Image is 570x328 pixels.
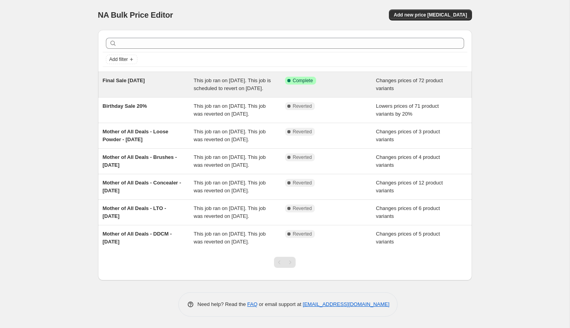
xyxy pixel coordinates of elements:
[376,129,440,142] span: Changes prices of 3 product variants
[274,257,296,268] nav: Pagination
[389,9,472,20] button: Add new price [MEDICAL_DATA]
[194,154,266,168] span: This job ran on [DATE]. This job was reverted on [DATE].
[293,154,312,160] span: Reverted
[376,77,443,91] span: Changes prices of 72 product variants
[198,301,248,307] span: Need help? Read the
[293,231,312,237] span: Reverted
[98,11,173,19] span: NA Bulk Price Editor
[103,103,147,109] span: Birthday Sale 20%
[103,205,167,219] span: Mother of All Deals - LTO - [DATE]
[293,205,312,212] span: Reverted
[103,77,145,83] span: Final Sale [DATE]
[293,129,312,135] span: Reverted
[257,301,303,307] span: or email support at
[106,55,137,64] button: Add filter
[394,12,467,18] span: Add new price [MEDICAL_DATA]
[194,129,266,142] span: This job ran on [DATE]. This job was reverted on [DATE].
[103,180,181,193] span: Mother of All Deals - Concealer - [DATE]
[293,103,312,109] span: Reverted
[194,231,266,245] span: This job ran on [DATE]. This job was reverted on [DATE].
[194,103,266,117] span: This job ran on [DATE]. This job was reverted on [DATE].
[293,77,313,84] span: Complete
[376,180,443,193] span: Changes prices of 12 product variants
[103,129,168,142] span: Mother of All Deals - Loose Powder - [DATE]
[194,77,271,91] span: This job ran on [DATE]. This job is scheduled to revert on [DATE].
[247,301,257,307] a: FAQ
[194,205,266,219] span: This job ran on [DATE]. This job was reverted on [DATE].
[376,231,440,245] span: Changes prices of 5 product variants
[103,154,177,168] span: Mother of All Deals - Brushes - [DATE]
[303,301,389,307] a: [EMAIL_ADDRESS][DOMAIN_NAME]
[293,180,312,186] span: Reverted
[194,180,266,193] span: This job ran on [DATE]. This job was reverted on [DATE].
[376,103,439,117] span: Lowers prices of 71 product variants by 20%
[103,231,172,245] span: Mother of All Deals - DDCM - [DATE]
[109,56,128,63] span: Add filter
[376,154,440,168] span: Changes prices of 4 product variants
[376,205,440,219] span: Changes prices of 6 product variants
